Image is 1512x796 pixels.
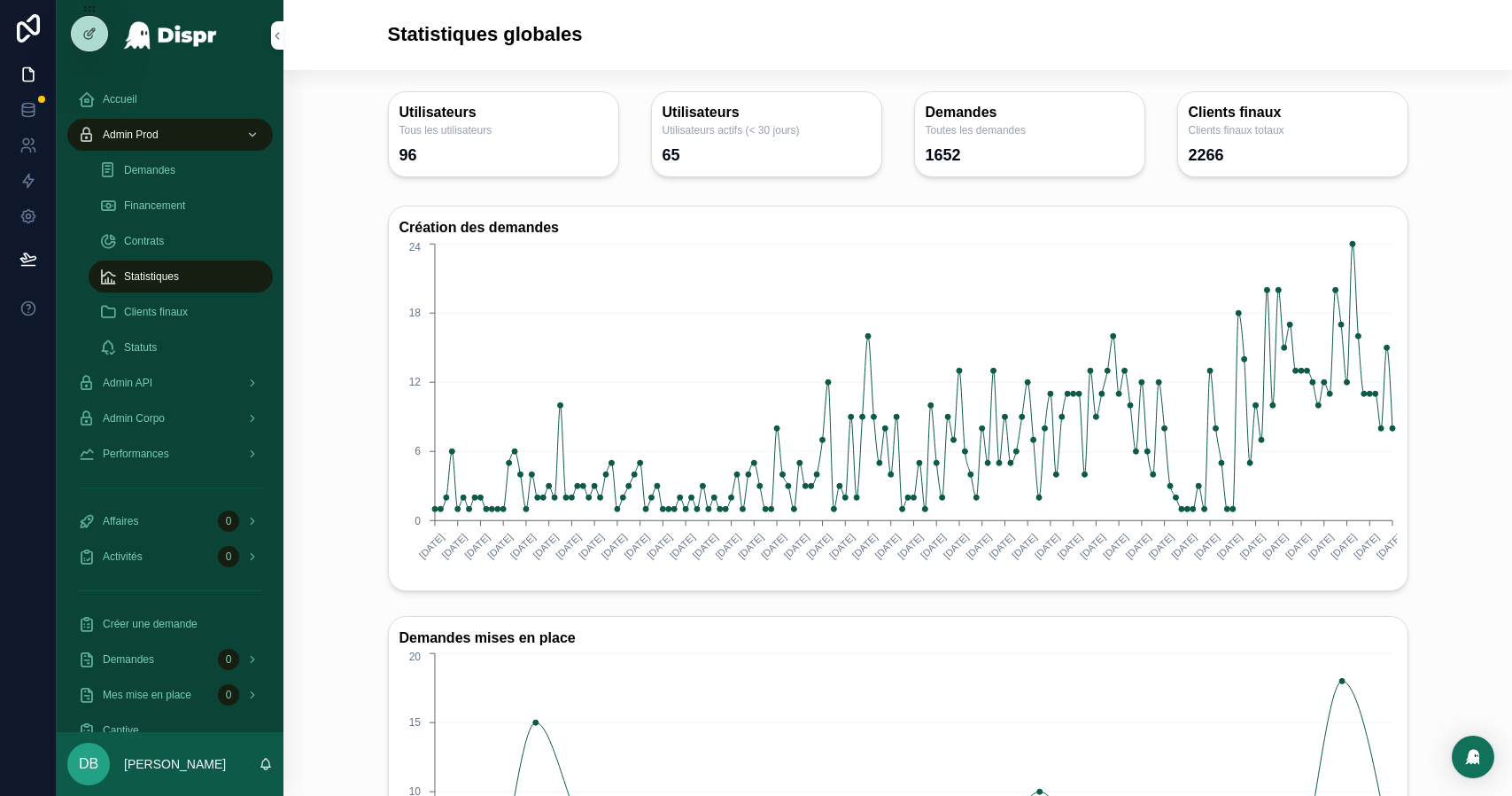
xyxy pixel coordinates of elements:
[663,144,680,166] div: 65
[1189,123,1397,137] span: Clients finaux totaux
[124,269,179,284] span: Statistiques
[663,123,871,137] span: Utilisateurs actifs (< 30 jours)
[89,225,273,257] a: Contrats
[218,546,239,567] div: 0
[554,531,583,560] text: [DATE]
[399,217,1397,239] h3: Création des demandes
[622,531,651,560] text: [DATE]
[485,531,514,560] text: [DATE]
[663,103,871,123] h3: Utilisateurs
[827,531,857,560] text: [DATE]
[645,531,674,560] text: [DATE]
[415,445,421,457] tspan: 6
[67,679,273,711] a: Mes mise en place0
[926,103,1134,123] h3: Demandes
[124,305,188,319] span: Clients finaux
[416,531,446,560] text: [DATE]
[1214,531,1244,560] text: [DATE]
[926,144,961,166] div: 1652
[67,402,273,434] a: Admin Corpo
[218,511,239,532] div: 0
[103,376,152,390] span: Admin API
[667,531,696,560] text: [DATE]
[439,531,469,560] text: [DATE]
[713,531,742,560] text: [DATE]
[918,531,947,560] text: [DATE]
[67,438,273,470] a: Performances
[1055,531,1084,560] text: [DATE]
[67,714,273,746] a: Captive
[103,92,137,106] span: Accueil
[1009,531,1038,560] text: [DATE]
[399,144,417,166] div: 96
[964,531,993,560] text: [DATE]
[1352,531,1381,560] text: [DATE]
[89,296,273,328] a: Clients finaux
[1189,103,1397,123] h3: Clients finaux
[124,340,157,355] span: Statuts
[941,531,970,560] text: [DATE]
[103,617,198,631] span: Créer une demande
[67,505,273,537] a: Affaires0
[1146,531,1175,560] text: [DATE]
[103,688,191,702] span: Mes mise en place
[399,103,608,123] h3: Utilisateurs
[896,531,925,560] text: [DATE]
[103,447,169,461] span: Performances
[89,190,273,222] a: Financement
[124,199,185,213] span: Financement
[1237,531,1267,560] text: [DATE]
[1100,531,1129,560] text: [DATE]
[736,531,765,560] text: [DATE]
[103,652,154,667] span: Demandes
[399,239,1397,580] div: chart
[79,753,98,775] span: DB
[1260,531,1290,560] text: [DATE]
[599,531,628,560] text: [DATE]
[67,119,273,151] a: Admin Prod
[89,261,273,293] a: Statistiques
[89,332,273,363] a: Statuts
[531,531,560,560] text: [DATE]
[804,531,834,560] text: [DATE]
[1032,531,1061,560] text: [DATE]
[1123,531,1152,560] text: [DATE]
[1191,531,1221,560] text: [DATE]
[124,755,226,773] p: [PERSON_NAME]
[399,628,1397,650] h3: Demandes mises en place
[408,307,421,319] tspan: 18
[872,531,902,560] text: [DATE]
[67,608,273,640] a: Créer une demande
[408,652,421,664] tspan: 20
[1374,531,1403,560] text: [DATE]
[124,234,164,248] span: Contrats
[1169,531,1198,560] text: [DATE]
[67,83,273,115] a: Accueil
[1329,531,1358,560] text: [DATE]
[462,531,492,560] text: [DATE]
[508,531,537,560] text: [DATE]
[103,514,138,528] span: Affaires
[388,21,583,49] h1: Statistiques globales
[926,123,1134,137] span: Toutes les demandes
[408,717,421,730] tspan: 15
[1452,736,1494,778] div: Open Intercom Messenger
[218,684,239,706] div: 0
[89,154,273,186] a: Demandes
[576,531,605,560] text: [DATE]
[1189,144,1224,166] div: 2266
[218,649,239,670] div: 0
[415,514,421,527] tspan: 0
[67,644,273,675] a: Demandes0
[408,241,421,254] tspan: 24
[124,163,175,177] span: Demandes
[758,531,787,560] text: [DATE]
[1306,531,1335,560] text: [DATE]
[103,550,143,564] span: Activités
[987,531,1016,560] text: [DATE]
[123,21,218,50] img: App logo
[1078,531,1107,560] text: [DATE]
[57,71,283,732] div: scrollable content
[1283,531,1312,560] text: [DATE]
[781,531,810,560] text: [DATE]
